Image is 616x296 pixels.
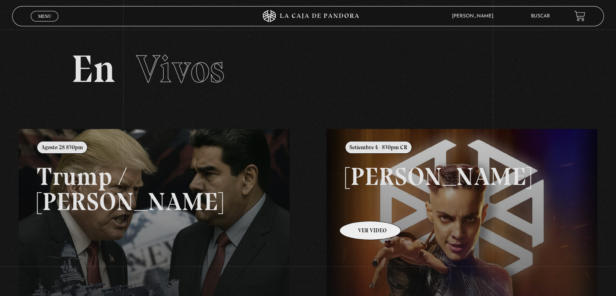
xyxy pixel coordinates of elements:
span: Menu [38,14,51,19]
span: Vivos [136,46,224,92]
span: Cerrar [35,20,54,26]
a: Buscar [531,14,550,19]
span: [PERSON_NAME] [448,14,501,19]
h2: En [71,50,544,88]
a: View your shopping cart [574,11,585,21]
